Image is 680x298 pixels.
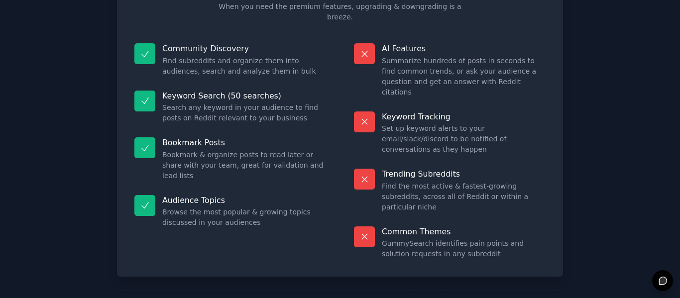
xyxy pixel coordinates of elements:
[382,43,546,54] p: AI Features
[162,195,326,205] p: Audience Topics
[162,207,326,228] dd: Browse the most popular & growing topics discussed in your audiences
[162,43,326,54] p: Community Discovery
[162,150,326,181] dd: Bookmark & organize posts to read later or share with your team, great for validation and lead lists
[382,123,546,155] dd: Set up keyword alerts to your email/slack/discord to be notified of conversations as they happen
[382,226,546,237] p: Common Themes
[162,137,326,148] p: Bookmark Posts
[162,56,326,77] dd: Find subreddits and organize them into audiences, search and analyze them in bulk
[162,102,326,123] dd: Search any keyword in your audience to find posts on Reddit relevant to your business
[382,56,546,98] dd: Summarize hundreds of posts in seconds to find common trends, or ask your audience a question and...
[382,111,546,122] p: Keyword Tracking
[382,238,546,259] dd: GummySearch identifies pain points and solution requests in any subreddit
[382,181,546,212] dd: Find the most active & fastest-growing subreddits, across all of Reddit or within a particular niche
[162,91,326,101] p: Keyword Search (50 searches)
[382,169,546,179] p: Trending Subreddits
